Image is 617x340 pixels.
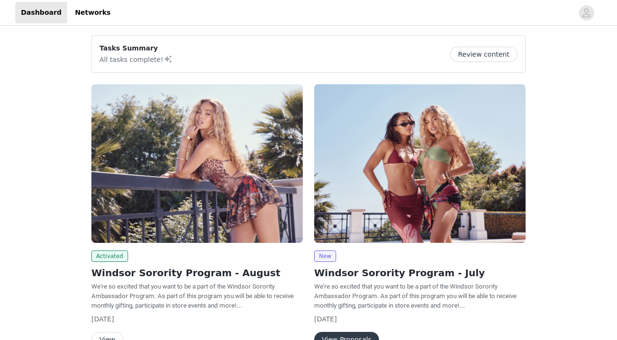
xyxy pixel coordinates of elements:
span: [DATE] [314,315,337,323]
p: Tasks Summary [100,43,173,53]
h2: Windsor Sorority Program - July [314,266,526,280]
span: We're so excited that you want to be a part of the Windsor Sorority Ambassador Program. As part o... [91,283,294,309]
a: Dashboard [15,2,67,23]
a: Networks [69,2,116,23]
p: All tasks complete! [100,53,173,65]
img: Windsor [91,84,303,243]
span: New [314,250,336,262]
button: Review content [450,47,517,62]
h2: Windsor Sorority Program - August [91,266,303,280]
span: Activated [91,250,128,262]
span: We're so excited that you want to be a part of the Windsor Sorority Ambassador Program. As part o... [314,283,517,309]
span: [DATE] [91,315,114,323]
img: Windsor [314,84,526,243]
div: avatar [582,5,591,20]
